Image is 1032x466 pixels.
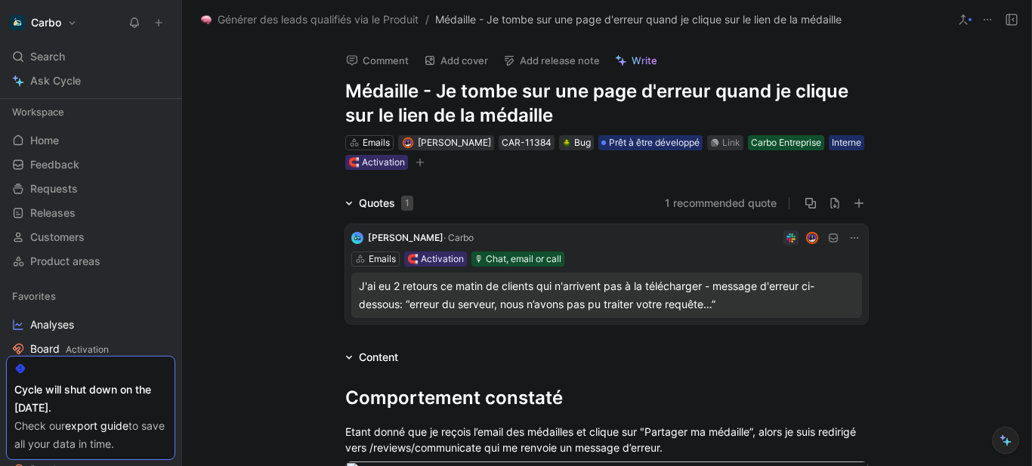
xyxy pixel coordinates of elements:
span: Board [30,341,109,357]
h1: Médaille - Je tombe sur une page d'erreur quand je clique sur le lien de la médaille [345,79,868,128]
span: [PERSON_NAME] [368,232,443,243]
div: Carbo Entreprise [751,135,821,150]
a: Product areas [6,250,175,273]
span: Requests [30,181,78,196]
div: Cycle will shut down on the [DATE]. [14,381,167,417]
span: Workspace [12,104,64,119]
div: Quotes1 [339,194,419,212]
button: 1 recommended quote [665,194,777,212]
span: Favorites [12,289,56,304]
div: Workspace [6,100,175,123]
span: Activation [66,344,109,355]
div: Check our to save all your data in time. [14,417,167,453]
div: Comportement constaté [345,384,868,412]
div: 🧲 Activation [348,155,405,170]
div: Bug [562,135,591,150]
span: Ask Cycle [30,72,81,90]
span: Customers [30,230,85,245]
a: BoardActivation [6,338,175,360]
div: 1 [401,196,413,211]
img: Carbo [10,15,25,30]
button: Write [608,50,664,71]
a: Feedback [6,153,175,176]
button: CarboCarbo [6,12,81,33]
img: avatar [403,138,412,147]
div: Link [722,135,740,150]
div: Content [339,348,404,366]
div: Favorites [6,285,175,307]
div: Prêt à être développé [598,135,703,150]
a: export guide [65,419,128,432]
img: 🪲 [562,138,571,147]
h1: Carbo [31,16,61,29]
div: CAR-11384 [502,135,552,150]
div: Interne [832,135,861,150]
div: J'ai eu 2 retours ce matin de clients qui n'arrivent pas à la télécharger - message d'erreur ci-d... [359,277,854,313]
button: Add cover [417,50,495,71]
div: Content [359,348,398,366]
button: 🧠Générer des leads qualifiés via le Produit [197,11,422,29]
button: Add release note [496,50,607,71]
img: avatar [808,233,817,242]
span: Médaille - Je tombe sur une page d'erreur quand je clique sur le lien de la médaille [435,11,842,29]
span: / [425,11,429,29]
div: 🪲Bug [559,135,594,150]
span: [PERSON_NAME] [418,137,491,148]
div: Quotes [359,194,413,212]
img: 🧠 [201,14,212,25]
div: 🎙 Chat, email or call [474,252,561,267]
div: Search [6,45,175,68]
span: Product areas [30,254,100,269]
span: Search [30,48,65,66]
a: Customers [6,226,175,248]
img: logo [351,232,363,244]
button: Comment [339,50,416,71]
span: Write [632,54,657,67]
div: Etant donné que je reçois l’email des médailles et clique sur "Partager ma médaille”, alors je su... [345,424,868,455]
a: Requests [6,177,175,200]
span: Générer des leads qualifiés via le Produit [218,11,419,29]
span: · Carbo [443,232,474,243]
span: Feedback [30,157,79,172]
span: Releases [30,205,76,221]
span: Prêt à être développé [609,135,700,150]
div: Emails [363,135,390,150]
div: Emails [369,252,396,267]
a: Ask Cycle [6,69,175,92]
span: Analyses [30,317,74,332]
span: Home [30,133,59,148]
a: Analyses [6,313,175,336]
a: Home [6,129,175,152]
div: 🧲 Activation [407,252,464,267]
a: Releases [6,202,175,224]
